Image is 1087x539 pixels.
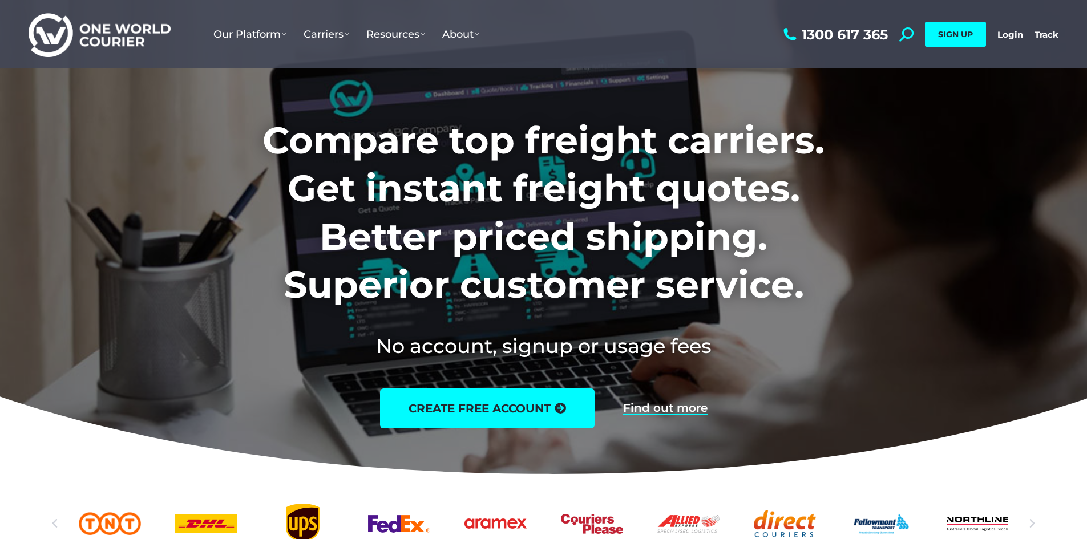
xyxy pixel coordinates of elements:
a: 1300 617 365 [781,27,888,42]
a: SIGN UP [925,22,986,47]
img: One World Courier [29,11,171,58]
span: SIGN UP [938,29,973,39]
a: Carriers [295,17,358,52]
a: Track [1035,29,1058,40]
a: Our Platform [205,17,295,52]
h1: Compare top freight carriers. Get instant freight quotes. Better priced shipping. Superior custom... [187,116,900,309]
span: About [442,28,479,40]
h2: No account, signup or usage fees [187,332,900,360]
span: Resources [366,28,425,40]
span: Our Platform [213,28,286,40]
a: About [434,17,488,52]
a: create free account [380,388,595,428]
a: Resources [358,17,434,52]
a: Find out more [623,402,708,415]
span: Carriers [304,28,349,40]
a: Login [997,29,1023,40]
